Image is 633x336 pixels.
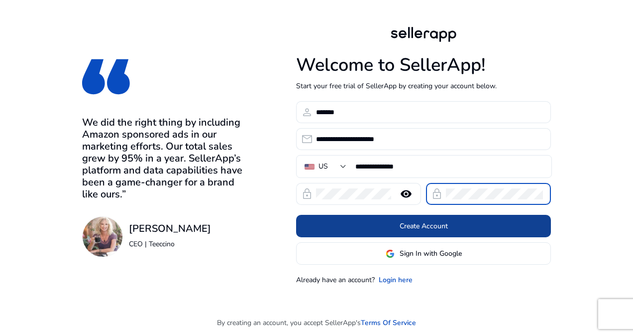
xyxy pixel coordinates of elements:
p: CEO | Teeccino [129,239,211,249]
h3: [PERSON_NAME] [129,223,211,235]
mat-icon: remove_red_eye [394,188,418,200]
a: Login here [379,275,413,285]
span: Create Account [400,221,448,231]
span: lock [301,188,313,200]
button: Create Account [296,215,551,237]
p: Start your free trial of SellerApp by creating your account below. [296,81,551,91]
h1: Welcome to SellerApp! [296,54,551,76]
a: Terms Of Service [361,318,416,328]
span: Sign In with Google [400,248,462,259]
span: email [301,133,313,145]
img: google-logo.svg [386,249,395,258]
h3: We did the right thing by including Amazon sponsored ads in our marketing efforts. Our total sale... [82,117,252,200]
button: Sign In with Google [296,242,551,265]
div: US [318,161,328,172]
span: person [301,106,313,118]
p: Already have an account? [296,275,375,285]
span: lock [431,188,443,200]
